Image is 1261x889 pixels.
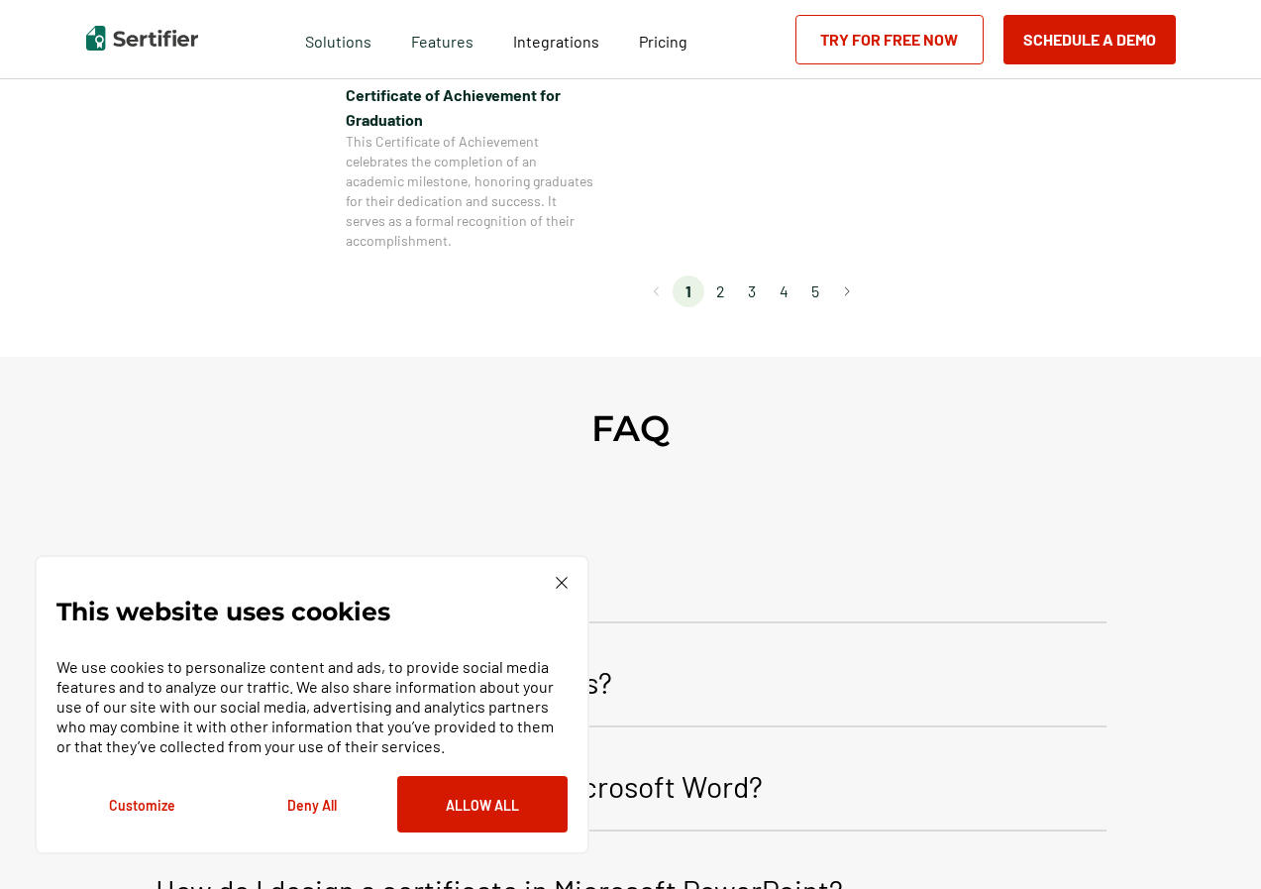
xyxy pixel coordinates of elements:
[227,776,397,833] button: Deny All
[799,276,831,307] li: page 5
[56,657,568,756] p: We use cookies to personalize content and ads, to provide social media features and to analyze ou...
[56,776,227,833] button: Customize
[156,539,1106,623] button: What is a certificate template?
[641,276,673,307] button: Go to previous page
[831,276,863,307] button: Go to next page
[346,82,593,132] span: Certificate of Achievement for Graduation
[513,32,599,51] span: Integrations
[346,132,593,251] span: This Certificate of Achievement celebrates the completion of an academic milestone, honoring grad...
[673,276,704,307] li: page 1
[639,27,687,52] a: Pricing
[1003,15,1176,64] button: Schedule a Demo
[397,776,568,833] button: Allow All
[411,27,473,52] span: Features
[156,554,551,602] p: What is a certificate template?
[86,26,198,51] img: Sertifier | Digital Credentialing Platform
[736,276,768,307] li: page 3
[1162,794,1261,889] iframe: Chat Widget
[639,32,687,51] span: Pricing
[704,276,736,307] li: page 2
[305,27,371,52] span: Solutions
[56,602,390,621] p: This website uses cookies
[156,747,1106,832] button: How do I create a certificate in Microsoft Word?
[591,406,670,450] h2: FAQ
[513,27,599,52] a: Integrations
[156,643,1106,727] button: How do I make my own certificates?
[795,15,984,64] a: Try for Free Now
[768,276,799,307] li: page 4
[556,577,568,589] img: Cookie Popup Close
